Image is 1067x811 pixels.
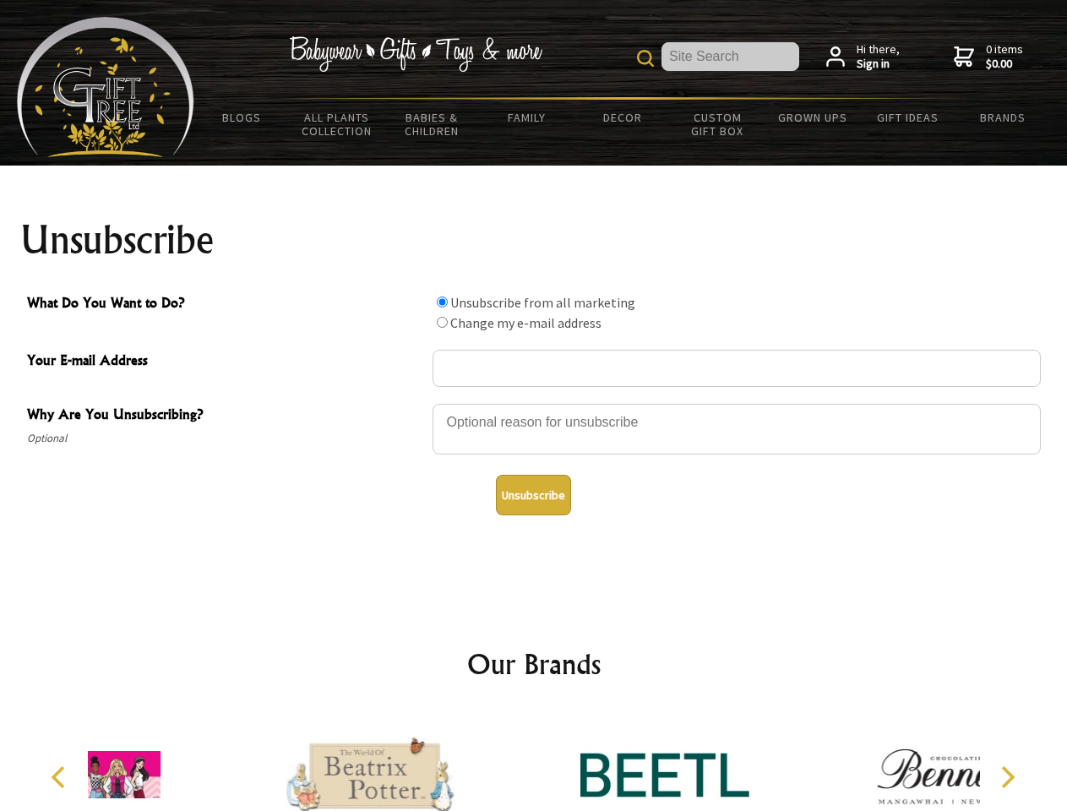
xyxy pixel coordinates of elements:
[34,644,1034,684] h2: Our Brands
[289,36,542,72] img: Babywear - Gifts - Toys & more
[826,42,900,72] a: Hi there,Sign in
[857,57,900,72] strong: Sign in
[433,350,1041,387] input: Your E-mail Address
[670,100,765,149] a: Custom Gift Box
[450,294,635,311] label: Unsubscribe from all marketing
[986,57,1023,72] strong: $0.00
[20,220,1048,260] h1: Unsubscribe
[27,292,424,317] span: What Do You Want to Do?
[437,317,448,328] input: What Do You Want to Do?
[17,17,194,157] img: Babyware - Gifts - Toys and more...
[496,475,571,515] button: Unsubscribe
[955,100,1051,135] a: Brands
[857,42,900,72] span: Hi there,
[27,428,424,449] span: Optional
[480,100,575,135] a: Family
[437,297,448,308] input: What Do You Want to Do?
[42,759,79,796] button: Previous
[433,404,1041,454] textarea: Why Are You Unsubscribing?
[27,404,424,428] span: Why Are You Unsubscribing?
[860,100,955,135] a: Gift Ideas
[194,100,290,135] a: BLOGS
[384,100,480,149] a: Babies & Children
[954,42,1023,72] a: 0 items$0.00
[450,314,602,331] label: Change my e-mail address
[637,50,654,67] img: product search
[574,100,670,135] a: Decor
[27,350,424,374] span: Your E-mail Address
[765,100,860,135] a: Grown Ups
[986,41,1023,72] span: 0 items
[661,42,799,71] input: Site Search
[988,759,1026,796] button: Next
[290,100,385,149] a: All Plants Collection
